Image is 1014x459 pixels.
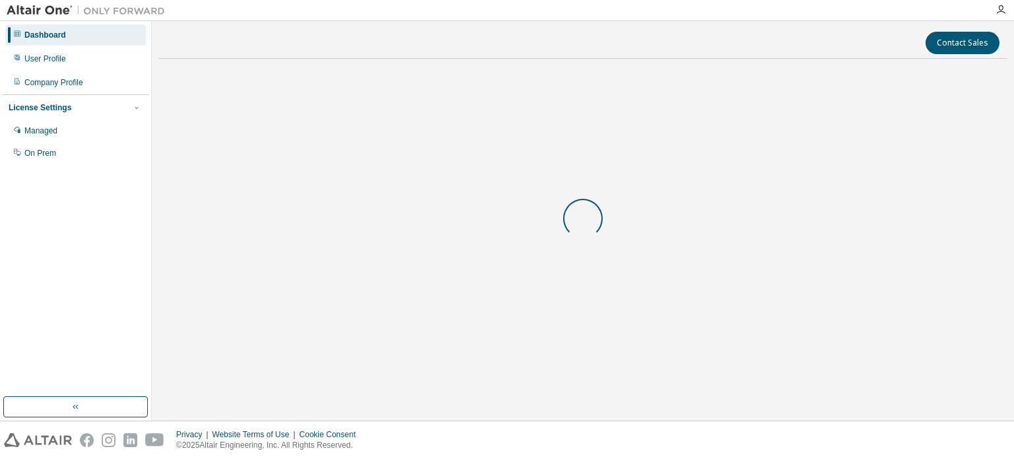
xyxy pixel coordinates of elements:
img: instagram.svg [102,433,116,447]
div: Company Profile [24,77,83,88]
img: facebook.svg [80,433,94,447]
div: Privacy [176,429,212,440]
div: On Prem [24,148,56,159]
div: Cookie Consent [299,429,363,440]
img: altair_logo.svg [4,433,72,447]
div: Managed [24,125,57,136]
button: Contact Sales [926,32,999,54]
img: Altair One [7,4,172,17]
div: Dashboard [24,30,66,40]
div: License Settings [9,102,71,113]
p: © 2025 Altair Engineering, Inc. All Rights Reserved. [176,440,364,451]
img: youtube.svg [145,433,164,447]
div: Website Terms of Use [212,429,299,440]
div: User Profile [24,53,66,64]
img: linkedin.svg [123,433,137,447]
